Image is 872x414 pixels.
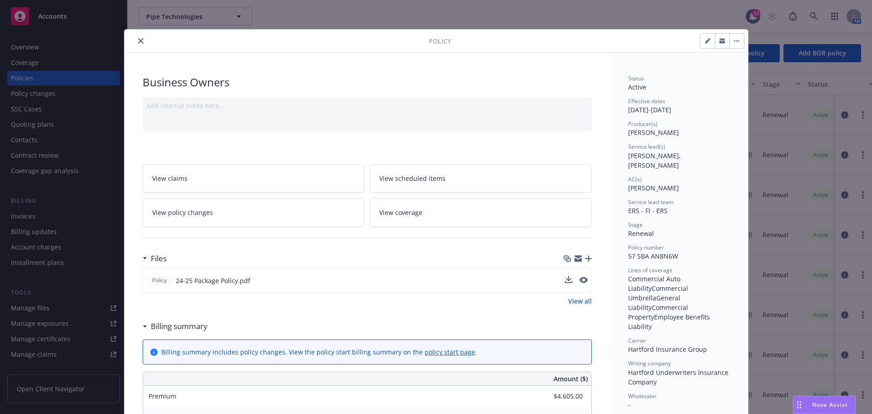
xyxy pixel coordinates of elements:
[425,348,475,356] a: policy start page
[628,368,730,386] span: Hartford Underwriters Insurance Company
[793,396,856,414] button: Nova Assist
[565,276,572,283] button: download file
[812,401,848,409] span: Nova Assist
[151,253,167,264] h3: Files
[628,294,682,312] span: General Liability
[379,208,422,217] span: View coverage
[628,313,712,331] span: Employee Benefits Liability
[628,83,646,91] span: Active
[554,374,588,384] span: Amount ($)
[628,252,678,260] span: 57 SBA AN8N6W
[135,35,146,46] button: close
[151,320,208,332] h3: Billing summary
[143,253,167,264] div: Files
[580,276,588,285] button: preview file
[143,320,208,332] div: Billing summary
[370,198,592,227] a: View coverage
[150,276,168,284] span: Policy
[152,174,188,183] span: View claims
[628,345,707,354] span: Hartford Insurance Group
[176,276,250,285] span: 24-25 Package Policy.pdf
[628,229,654,238] span: Renewal
[152,208,213,217] span: View policy changes
[628,151,683,170] span: [PERSON_NAME], [PERSON_NAME]
[370,164,592,193] a: View scheduled items
[628,274,682,293] span: Commercial Auto Liability
[143,198,365,227] a: View policy changes
[628,97,730,115] div: [DATE] - [DATE]
[628,400,630,409] span: -
[628,175,642,183] span: AC(s)
[529,389,588,403] input: 0.00
[628,206,668,215] span: ERS - FI - ERS
[149,392,176,400] span: Premium
[628,359,671,367] span: Writing company
[146,101,588,110] div: Add internal notes here...
[628,198,674,206] span: Service lead team
[628,143,665,150] span: Service lead(s)
[628,221,643,229] span: Stage
[628,120,658,128] span: Producer(s)
[628,392,657,400] span: Wholesaler
[379,174,446,183] span: View scheduled items
[143,75,592,90] div: Business Owners
[628,284,690,302] span: Commercial Umbrella
[628,97,665,105] span: Effective dates
[628,128,679,137] span: [PERSON_NAME]
[429,36,451,46] span: Policy
[580,277,588,283] button: preview file
[161,347,477,357] div: Billing summary includes policy changes. View the policy start billing summary on the .
[565,276,572,285] button: download file
[628,337,646,344] span: Carrier
[628,184,679,192] span: [PERSON_NAME]
[628,75,644,82] span: Status
[143,164,365,193] a: View claims
[628,244,664,251] span: Policy number
[628,266,673,274] span: Lines of coverage
[793,396,805,414] div: Drag to move
[628,303,690,321] span: Commercial Property
[568,296,592,306] a: View all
